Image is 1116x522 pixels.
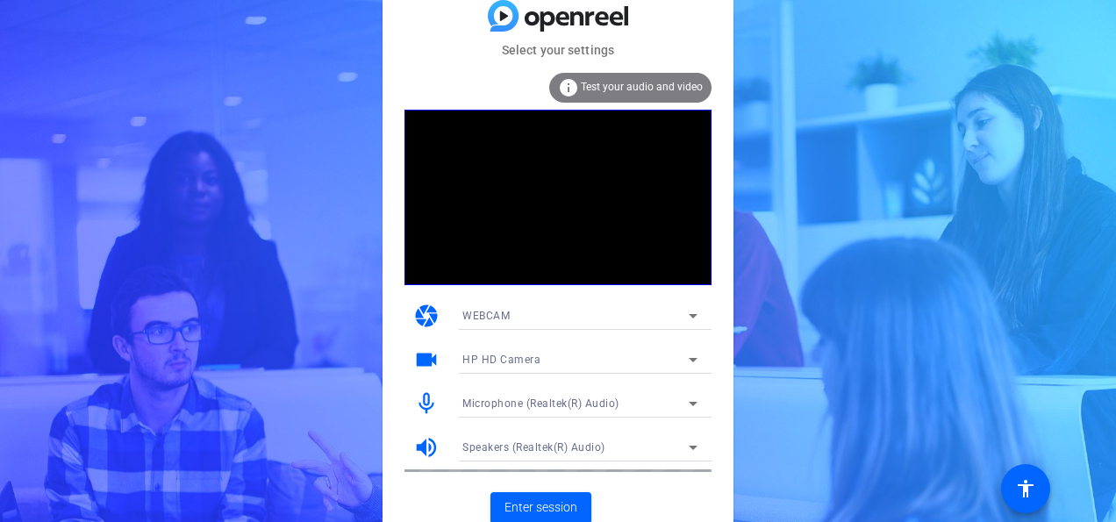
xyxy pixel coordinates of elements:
[413,390,440,417] mat-icon: mic_none
[413,303,440,329] mat-icon: camera
[558,77,579,98] mat-icon: info
[413,347,440,373] mat-icon: videocam
[462,441,605,454] span: Speakers (Realtek(R) Audio)
[462,397,619,410] span: Microphone (Realtek(R) Audio)
[462,310,510,322] span: WEBCAM
[581,81,703,93] span: Test your audio and video
[504,498,577,517] span: Enter session
[1015,478,1036,499] mat-icon: accessibility
[383,40,733,60] mat-card-subtitle: Select your settings
[413,434,440,461] mat-icon: volume_up
[462,354,540,366] span: HP HD Camera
